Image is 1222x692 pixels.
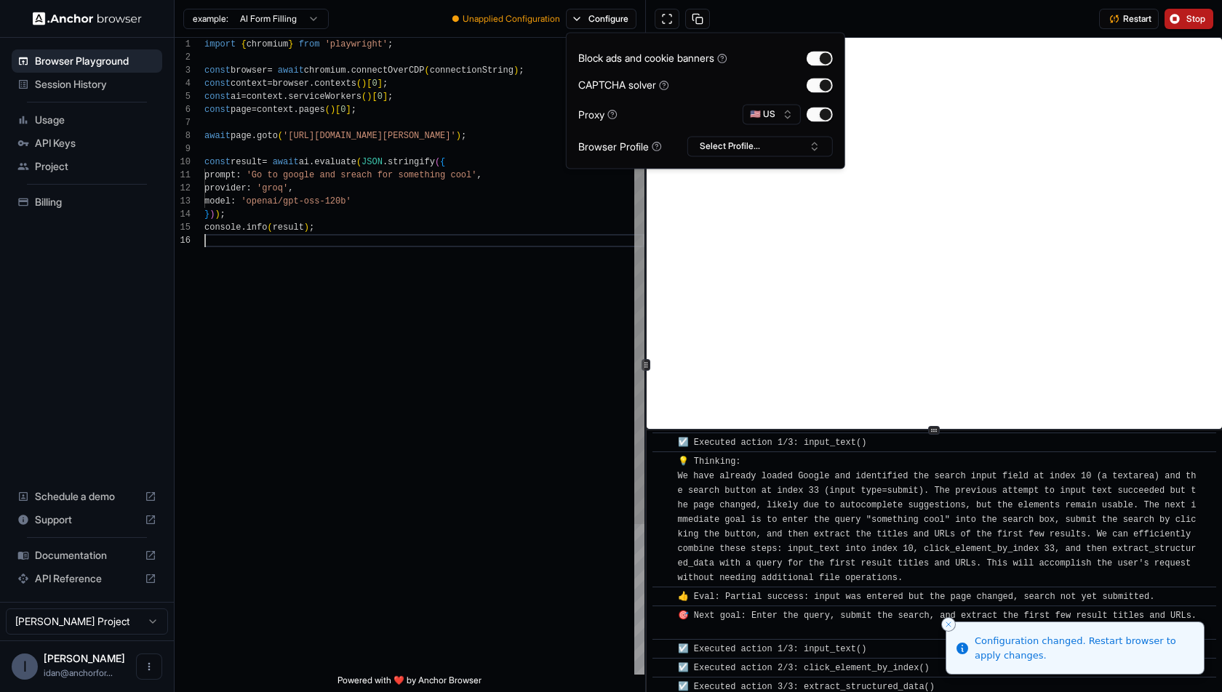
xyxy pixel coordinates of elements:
div: 14 [175,208,191,221]
button: Configure [566,9,636,29]
span: ( [267,222,272,233]
span: ) [514,65,519,76]
div: Proxy [578,107,618,122]
span: . [241,222,246,233]
span: browser [273,79,309,89]
span: 'Go to google and sreach for something cool' [247,170,477,180]
span: ai [299,157,309,167]
div: 16 [175,234,191,247]
span: ) [367,92,372,102]
span: ) [330,105,335,115]
span: ( [356,79,362,89]
span: pages [299,105,325,115]
span: ] [378,79,383,89]
span: ] [346,105,351,115]
span: console [204,222,241,233]
span: 0 [340,105,346,115]
span: const [204,65,231,76]
div: Billing [12,190,162,214]
span: Powered with ❤️ by Anchor Browser [338,675,482,692]
span: chromium [247,39,289,49]
span: ​ [660,661,667,675]
button: Open menu [136,653,162,680]
span: = [267,79,272,89]
span: from [299,39,320,49]
div: API Keys [12,132,162,155]
div: 5 [175,90,191,103]
div: 12 [175,182,191,195]
span: [ [335,105,340,115]
div: Project [12,155,162,178]
span: 'openai/gpt-oss-120b' [241,196,351,206]
img: Anchor Logo [33,12,142,25]
span: await [204,131,231,141]
span: [ [372,92,377,102]
div: 6 [175,103,191,116]
span: example: [193,13,228,25]
span: { [241,39,246,49]
span: chromium [304,65,346,76]
span: Unapplied Configuration [463,13,560,25]
span: ( [425,65,430,76]
span: ] [383,92,388,102]
span: ) [215,209,220,220]
span: ​ [660,642,667,656]
div: Usage [12,108,162,132]
button: 🇺🇸 US [743,104,801,124]
span: await [273,157,299,167]
div: 2 [175,51,191,64]
div: 7 [175,116,191,129]
span: result [231,157,262,167]
span: = [267,65,272,76]
span: = [241,92,246,102]
span: ☑️ Executed action 2/3: click_element_by_index() [678,663,930,673]
div: 3 [175,64,191,77]
span: Browser Playground [35,54,156,68]
span: Idan Raman [44,652,125,664]
div: CAPTCHA solver [578,77,669,92]
span: . [346,65,351,76]
span: : [231,196,236,206]
span: : [236,170,241,180]
span: . [283,92,288,102]
span: = [252,105,257,115]
div: 10 [175,156,191,169]
span: page [231,105,252,115]
span: . [309,79,314,89]
span: [ [367,79,372,89]
span: await [278,65,304,76]
span: ● [452,13,460,25]
span: ( [325,105,330,115]
span: } [288,39,293,49]
button: Copy session ID [685,9,710,29]
span: ) [304,222,309,233]
span: Support [35,512,139,527]
span: . [293,105,298,115]
span: : [247,183,252,193]
span: , [288,183,293,193]
button: Open in full screen [655,9,679,29]
span: ; [220,209,225,220]
span: model [204,196,231,206]
span: JSON [362,157,383,167]
span: ; [519,65,524,76]
span: ; [309,222,314,233]
span: ​ [660,454,667,469]
div: Support [12,508,162,531]
span: Schedule a demo [35,489,139,504]
span: . [309,157,314,167]
div: 11 [175,169,191,182]
span: ai [231,92,241,102]
span: Stop [1186,13,1207,25]
span: ; [383,79,388,89]
button: Stop [1165,9,1213,29]
span: . [383,157,388,167]
span: = [262,157,267,167]
span: 0 [372,79,377,89]
span: Project [35,159,156,174]
span: context [247,92,283,102]
span: ; [351,105,356,115]
span: Billing [35,195,156,209]
div: Browser Playground [12,49,162,73]
span: { [440,157,445,167]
